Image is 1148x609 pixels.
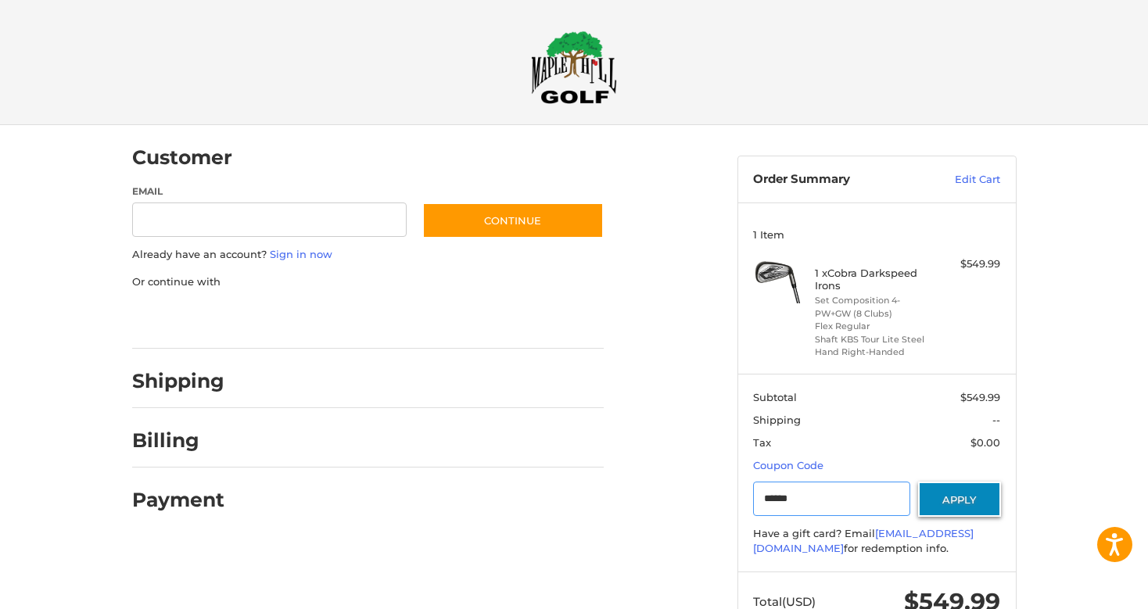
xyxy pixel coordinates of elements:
[132,488,224,512] h2: Payment
[132,428,224,453] h2: Billing
[815,320,935,333] li: Flex Regular
[753,228,1000,241] h3: 1 Item
[753,436,771,449] span: Tax
[753,459,823,471] a: Coupon Code
[753,526,1000,557] div: Have a gift card? Email for redemption info.
[132,247,604,263] p: Already have an account?
[753,482,910,517] input: Gift Certificate or Coupon Code
[127,305,244,333] iframe: PayPal-paypal
[918,482,1001,517] button: Apply
[815,267,935,292] h4: 1 x Cobra Darkspeed Irons
[815,333,935,346] li: Shaft KBS Tour Lite Steel
[753,172,921,188] h3: Order Summary
[815,294,935,320] li: Set Composition 4-PW+GW (8 Clubs)
[132,184,407,199] label: Email
[132,145,232,170] h2: Customer
[132,274,604,290] p: Or continue with
[960,391,1000,403] span: $549.99
[753,414,801,426] span: Shipping
[422,202,604,238] button: Continue
[970,436,1000,449] span: $0.00
[531,30,617,104] img: Maple Hill Golf
[132,369,224,393] h2: Shipping
[270,248,332,260] a: Sign in now
[753,391,797,403] span: Subtotal
[938,256,1000,272] div: $549.99
[815,346,935,359] li: Hand Right-Handed
[992,414,1000,426] span: --
[392,305,509,333] iframe: PayPal-venmo
[753,594,816,609] span: Total (USD)
[921,172,1000,188] a: Edit Cart
[260,305,377,333] iframe: PayPal-paylater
